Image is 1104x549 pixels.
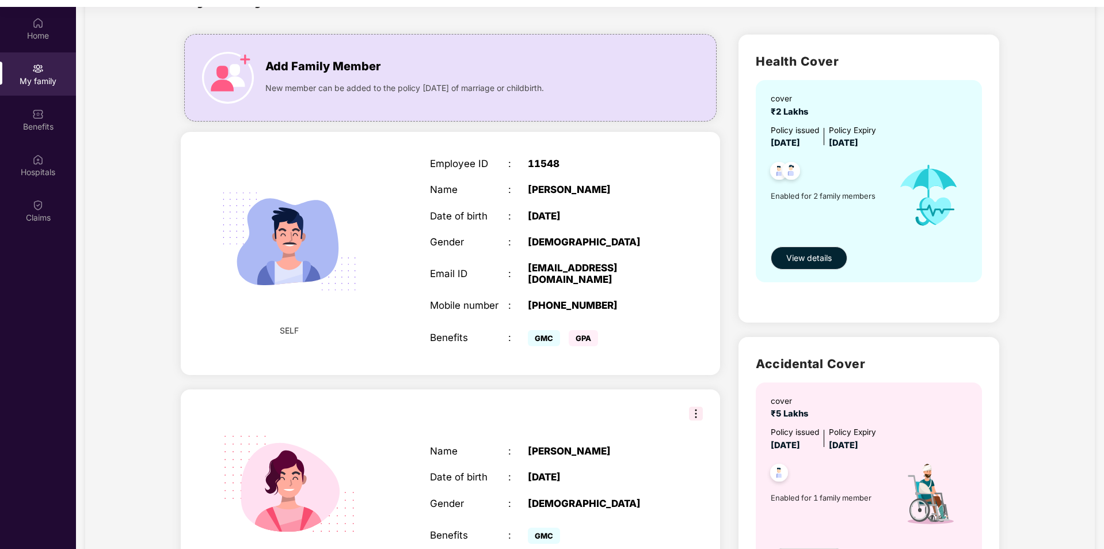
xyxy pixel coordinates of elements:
div: : [508,184,528,195]
span: ₹2 Lakhs [771,107,813,117]
div: Policy Expiry [829,124,876,137]
img: svg+xml;base64,PHN2ZyB3aWR0aD0iMzIiIGhlaWdodD0iMzIiIHZpZXdCb3g9IjAgMCAzMiAzMiIgZmlsbD0ibm9uZSIgeG... [689,407,703,421]
div: Gender [430,498,508,509]
div: : [508,236,528,248]
div: Gender [430,236,508,248]
button: View details [771,247,847,270]
div: : [508,332,528,343]
div: : [508,498,528,509]
div: Name [430,184,508,195]
div: [DATE] [528,471,665,483]
span: [DATE] [771,138,800,148]
div: : [508,471,528,483]
div: [PERSON_NAME] [528,184,665,195]
span: Enabled for 1 family member [771,492,886,503]
div: Date of birth [430,210,508,222]
img: svg+xml;base64,PHN2ZyBpZD0iQ2xhaW0iIHhtbG5zPSJodHRwOi8vd3d3LnczLm9yZy8yMDAwL3N2ZyIgd2lkdGg9IjIwIi... [32,199,44,211]
span: GMC [528,330,560,346]
span: Enabled for 2 family members [771,190,886,202]
img: icon [202,52,254,104]
div: Benefits [430,529,508,541]
img: svg+xml;base64,PHN2ZyB4bWxucz0iaHR0cDovL3d3dy53My5vcmcvMjAwMC9zdmciIHdpZHRoPSIyMjQiIGhlaWdodD0iMT... [206,158,372,324]
div: [DEMOGRAPHIC_DATA] [528,236,665,248]
span: [DATE] [829,440,858,450]
img: svg+xml;base64,PHN2ZyBpZD0iSG9tZSIgeG1sbnM9Imh0dHA6Ly93d3cudzMub3JnLzIwMDAvc3ZnIiB3aWR0aD0iMjAiIG... [32,17,44,29]
div: : [508,210,528,222]
img: icon [886,150,971,241]
span: New member can be added to the policy [DATE] of marriage or childbirth. [265,82,544,94]
div: Mobile number [430,300,508,311]
div: [EMAIL_ADDRESS][DOMAIN_NAME] [528,262,665,285]
div: cover [771,395,813,408]
img: svg+xml;base64,PHN2ZyB4bWxucz0iaHR0cDovL3d3dy53My5vcmcvMjAwMC9zdmciIHdpZHRoPSI0OC45NDMiIGhlaWdodD... [765,158,793,187]
span: View details [786,252,832,264]
span: GMC [528,528,560,544]
div: Benefits [430,332,508,343]
div: Name [430,445,508,457]
div: Date of birth [430,471,508,483]
div: [PERSON_NAME] [528,445,665,457]
div: Policy issued [771,124,819,137]
span: SELF [280,324,299,337]
div: : [508,158,528,169]
img: svg+xml;base64,PHN2ZyB4bWxucz0iaHR0cDovL3d3dy53My5vcmcvMjAwMC9zdmciIHdpZHRoPSI0OC45NDMiIGhlaWdodD... [765,460,793,489]
img: svg+xml;base64,PHN2ZyB3aWR0aD0iMjAiIGhlaWdodD0iMjAiIHZpZXdCb3g9IjAgMCAyMCAyMCIgZmlsbD0ibm9uZSIgeG... [32,63,44,74]
div: : [508,300,528,311]
div: : [508,268,528,279]
h2: Accidental Cover [756,354,982,373]
span: [DATE] [771,440,800,450]
h2: Health Cover [756,52,982,71]
span: [DATE] [829,138,858,148]
div: [PHONE_NUMBER] [528,300,665,311]
div: Policy issued [771,426,819,439]
span: GPA [569,330,598,346]
span: ₹5 Lakhs [771,408,813,419]
div: Employee ID [430,158,508,169]
div: [DATE] [528,210,665,222]
div: [DEMOGRAPHIC_DATA] [528,498,665,509]
div: 11548 [528,158,665,169]
div: Policy Expiry [829,426,876,439]
div: cover [771,93,813,105]
div: : [508,445,528,457]
img: svg+xml;base64,PHN2ZyB4bWxucz0iaHR0cDovL3d3dy53My5vcmcvMjAwMC9zdmciIHdpZHRoPSI0OC45NDMiIGhlaWdodD... [777,158,805,187]
div: : [508,529,528,541]
div: Email ID [430,268,508,279]
img: icon [886,452,971,543]
img: svg+xml;base64,PHN2ZyBpZD0iSG9zcGl0YWxzIiB4bWxucz0iaHR0cDovL3d3dy53My5vcmcvMjAwMC9zdmciIHdpZHRoPS... [32,154,44,165]
span: Add Family Member [265,58,380,75]
img: svg+xml;base64,PHN2ZyBpZD0iQmVuZWZpdHMiIHhtbG5zPSJodHRwOi8vd3d3LnczLm9yZy8yMDAwL3N2ZyIgd2lkdGg9Ij... [32,108,44,120]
